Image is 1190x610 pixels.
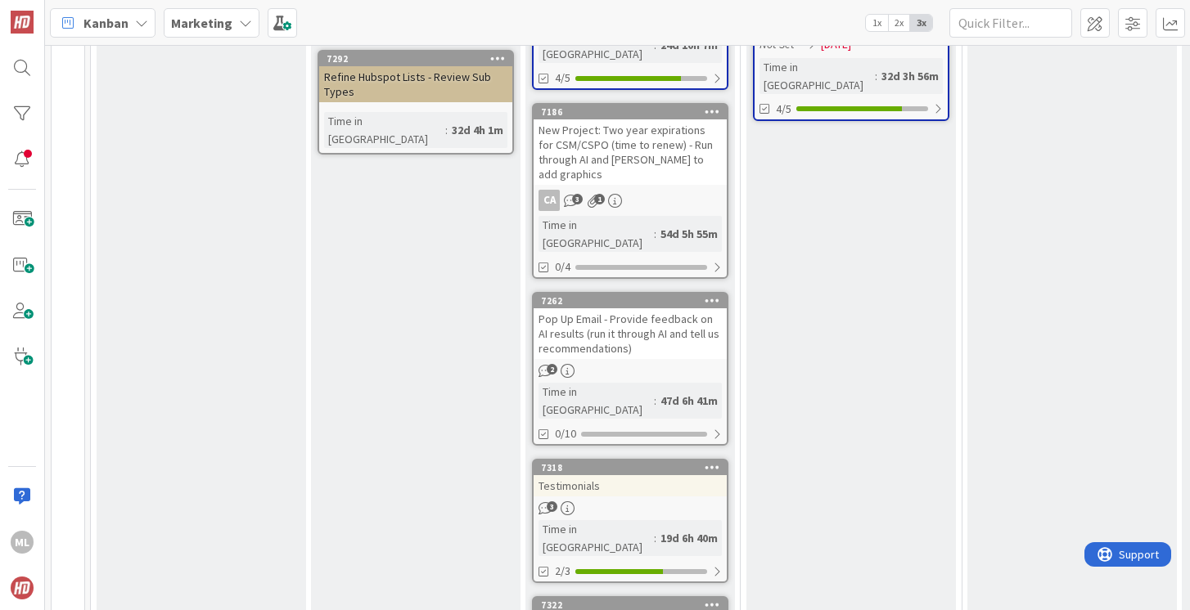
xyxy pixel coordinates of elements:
[319,66,512,102] div: Refine Hubspot Lists - Review Sub Types
[534,119,727,185] div: New Project: Two year expirations for CSM/CSPO (time to renew) - Run through AI and [PERSON_NAME]...
[572,194,583,204] span: 3
[547,364,557,375] span: 2
[534,460,727,475] div: 7318
[555,70,570,87] span: 4/5
[324,112,445,148] div: Time in [GEOGRAPHIC_DATA]
[319,52,512,66] div: 7292
[539,216,654,252] div: Time in [GEOGRAPHIC_DATA]
[534,308,727,359] div: Pop Up Email - Provide feedback on AI results (run it through AI and tell us recommendations)
[532,459,728,583] a: 7318TestimonialsTime in [GEOGRAPHIC_DATA]:19d 6h 40m2/3
[534,460,727,496] div: 7318Testimonials
[910,15,932,31] span: 3x
[448,121,507,139] div: 32d 4h 1m
[534,190,727,211] div: CA
[534,105,727,185] div: 7186New Project: Two year expirations for CSM/CSPO (time to renew) - Run through AI and [PERSON_N...
[541,106,727,118] div: 7186
[534,294,727,359] div: 7262Pop Up Email - Provide feedback on AI results (run it through AI and tell us recommendations)
[83,13,128,33] span: Kanban
[541,295,727,307] div: 7262
[654,225,656,243] span: :
[656,529,722,547] div: 19d 6h 40m
[539,520,654,556] div: Time in [GEOGRAPHIC_DATA]
[532,292,728,446] a: 7262Pop Up Email - Provide feedback on AI results (run it through AI and tell us recommendations)...
[534,294,727,308] div: 7262
[541,462,727,473] div: 7318
[534,105,727,119] div: 7186
[656,225,722,243] div: 54d 5h 55m
[760,37,795,52] i: Not Set
[656,392,722,410] div: 47d 6h 41m
[34,2,74,22] span: Support
[11,11,34,34] img: Visit kanbanzone.com
[318,50,514,155] a: 7292Refine Hubspot Lists - Review Sub TypesTime in [GEOGRAPHIC_DATA]:32d 4h 1m
[555,425,576,442] span: 0/10
[319,52,512,102] div: 7292Refine Hubspot Lists - Review Sub Types
[11,576,34,599] img: avatar
[555,258,570,276] span: 0/4
[534,475,727,496] div: Testimonials
[866,15,888,31] span: 1x
[594,194,605,204] span: 1
[532,103,728,279] a: 7186New Project: Two year expirations for CSM/CSPO (time to renew) - Run through AI and [PERSON_N...
[547,501,557,512] span: 3
[11,531,34,554] div: ML
[555,563,570,580] span: 2/3
[654,392,656,410] span: :
[888,15,910,31] span: 2x
[776,101,791,118] span: 4/5
[949,8,1072,38] input: Quick Filter...
[539,190,560,211] div: CA
[445,121,448,139] span: :
[875,67,877,85] span: :
[539,383,654,419] div: Time in [GEOGRAPHIC_DATA]
[171,15,232,31] b: Marketing
[327,53,512,65] div: 7292
[760,58,875,94] div: Time in [GEOGRAPHIC_DATA]
[654,529,656,547] span: :
[877,67,943,85] div: 32d 3h 56m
